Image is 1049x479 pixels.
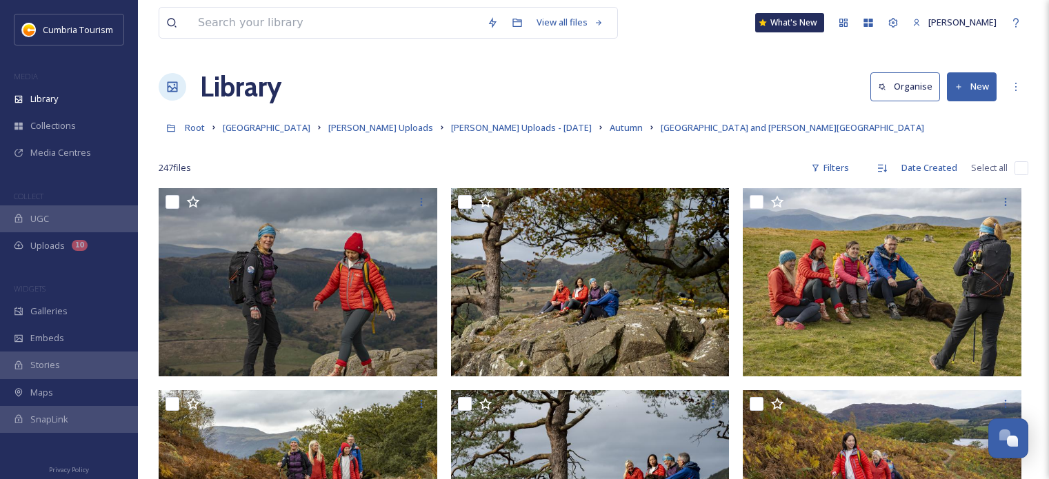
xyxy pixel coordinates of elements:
a: [PERSON_NAME] [906,9,1003,36]
span: Galleries [30,305,68,318]
a: Library [200,66,281,108]
span: SnapLink [30,413,68,426]
span: Library [30,92,58,105]
span: [PERSON_NAME] Uploads [328,121,433,134]
span: [PERSON_NAME] [928,16,997,28]
span: [PERSON_NAME] Uploads - [DATE] [451,121,592,134]
img: 20241015_PaulMitchell_CUMBRIATOURISM_WestUllswater_-177.jpg [159,188,441,376]
span: WIDGETS [14,283,46,294]
img: 20241015_PaulMitchell_CUMBRIATOURISM_WestUllswater_-167.jpg [743,188,1025,376]
button: New [947,72,997,101]
a: Autumn [610,119,643,136]
span: COLLECT [14,191,43,201]
span: 247 file s [159,161,191,174]
div: 10 [72,240,88,251]
span: Maps [30,386,53,399]
a: [GEOGRAPHIC_DATA] [223,119,310,136]
span: Collections [30,119,76,132]
a: [GEOGRAPHIC_DATA] and [PERSON_NAME][GEOGRAPHIC_DATA] [661,119,924,136]
span: UGC [30,212,49,225]
span: Stories [30,358,60,371]
div: Filters [804,154,856,181]
span: Privacy Policy [49,465,89,474]
span: Embeds [30,332,64,345]
span: Cumbria Tourism [43,23,113,36]
a: Root [185,119,205,136]
span: Media Centres [30,146,91,159]
button: Organise [870,72,940,101]
span: Uploads [30,239,65,252]
span: MEDIA [14,71,38,81]
span: Select all [971,161,1008,174]
button: Open Chat [988,418,1028,458]
input: Search your library [191,8,480,38]
span: [GEOGRAPHIC_DATA] [223,121,310,134]
a: What's New [755,13,824,32]
a: View all files [530,9,610,36]
a: [PERSON_NAME] Uploads - [DATE] [451,119,592,136]
img: images.jpg [22,23,36,37]
span: Autumn [610,121,643,134]
div: Date Created [895,154,964,181]
span: Root [185,121,205,134]
a: [PERSON_NAME] Uploads [328,119,433,136]
a: Privacy Policy [49,460,89,477]
span: [GEOGRAPHIC_DATA] and [PERSON_NAME][GEOGRAPHIC_DATA] [661,121,924,134]
img: 20241015_PaulMitchell_CUMBRIATOURISM_WestUllswater_-229.jpg [451,188,733,376]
